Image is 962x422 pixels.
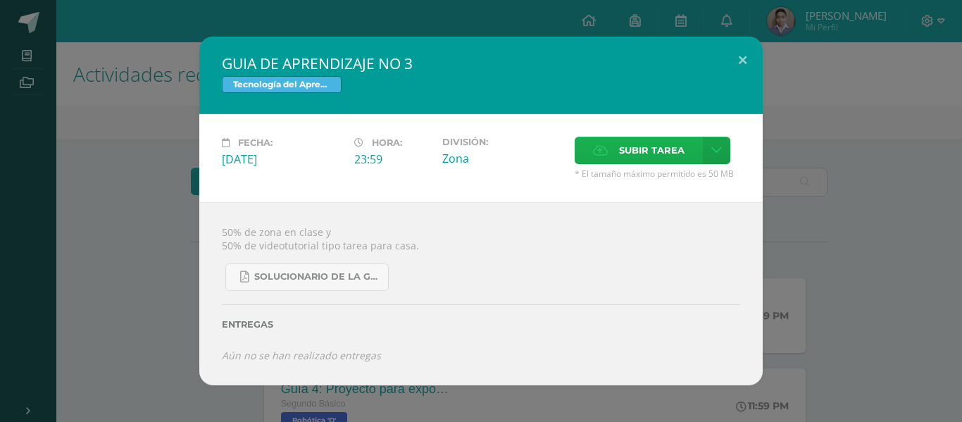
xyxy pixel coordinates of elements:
div: 50% de zona en clase y 50% de videotutorial tipo tarea para casa. [199,202,763,385]
span: Hora: [372,137,402,148]
label: Entregas [222,319,740,330]
span: Fecha: [238,137,273,148]
span: Subir tarea [619,137,685,163]
div: Zona [442,151,563,166]
label: División: [442,137,563,147]
div: [DATE] [222,151,343,167]
span: SOLUCIONARIO DE LA GUIA 3 FUNCIONES..pdf [254,271,381,283]
div: 23:59 [354,151,431,167]
button: Close (Esc) [723,37,763,85]
span: Tecnología del Aprendizaje y la Comunicación (Informática) [222,76,342,93]
span: * El tamaño máximo permitido es 50 MB [575,168,740,180]
a: SOLUCIONARIO DE LA GUIA 3 FUNCIONES..pdf [225,263,389,291]
i: Aún no se han realizado entregas [222,349,381,362]
h2: GUIA DE APRENDIZAJE NO 3 [222,54,740,73]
